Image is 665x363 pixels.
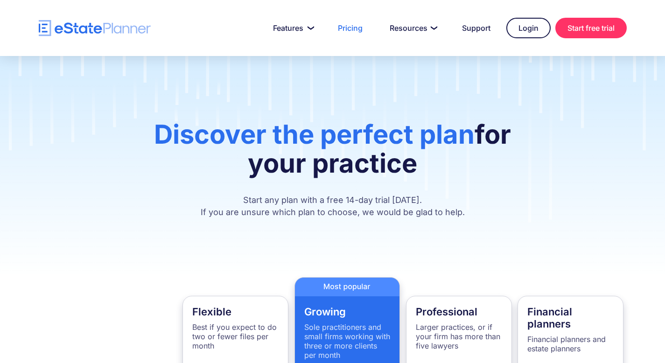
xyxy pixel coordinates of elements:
a: Support [451,19,502,37]
a: Pricing [327,19,374,37]
a: Features [262,19,322,37]
p: Financial planners and estate planners [527,335,614,353]
p: Best if you expect to do two or fewer files per month [192,322,279,350]
a: Login [506,18,551,38]
h4: Financial planners [527,306,614,330]
h4: Flexible [192,306,279,318]
p: Start any plan with a free 14-day trial [DATE]. If you are unsure which plan to choose, we would ... [147,194,518,218]
p: Sole practitioners and small firms working with three or more clients per month [304,322,391,360]
span: Discover the perfect plan [154,119,475,150]
a: home [39,20,151,36]
h4: Growing [304,306,391,318]
a: Start free trial [555,18,627,38]
h4: Professional [416,306,502,318]
p: Larger practices, or if your firm has more than five lawyers [416,322,502,350]
a: Resources [378,19,446,37]
h1: for your practice [147,120,518,187]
